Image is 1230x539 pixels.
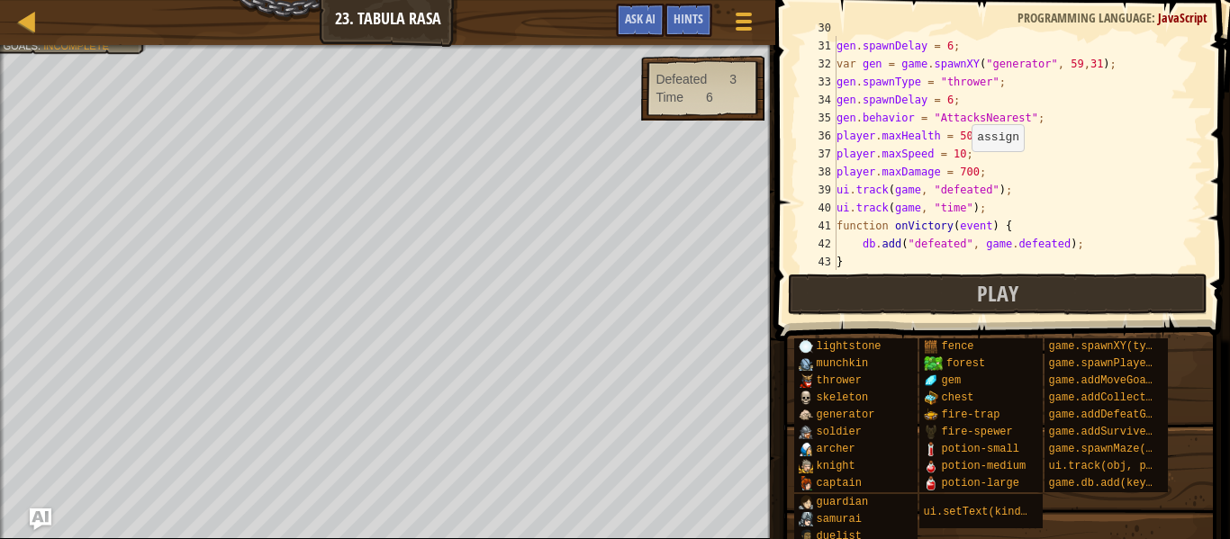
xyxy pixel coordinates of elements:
div: 38 [800,163,837,181]
span: ui.track(obj, prop) [1049,460,1172,472]
button: Ask AI [616,4,665,37]
img: portrait.png [799,512,813,526]
span: game.addCollectGoal(amount) [1049,391,1224,404]
img: portrait.png [799,459,813,473]
div: 6 [706,88,713,106]
div: 35 [800,109,837,127]
span: gem [942,374,962,387]
span: Hints [674,10,703,27]
span: soldier [817,426,862,438]
span: archer [817,443,855,455]
span: game.db.add(key, value) [1049,477,1198,490]
div: 30 [800,19,837,37]
span: Ask AI [625,10,656,27]
div: Time [656,88,683,106]
span: fence [942,340,974,353]
span: generator [817,409,875,421]
img: portrait.png [924,425,938,439]
button: Play [788,274,1207,315]
div: 40 [800,199,837,217]
img: trees_1.png [924,356,943,371]
div: 32 [800,55,837,73]
span: lightstone [817,340,882,353]
span: munchkin [817,357,869,370]
span: skeleton [817,391,869,404]
div: 42 [800,235,837,253]
div: 3 [729,70,737,88]
div: 41 [800,217,837,235]
span: fire-trap [942,409,1000,421]
span: Programming language [1017,9,1152,26]
div: Defeated [656,70,707,88]
img: portrait.png [799,356,813,371]
div: 34 [800,91,837,109]
span: forest [946,357,985,370]
span: guardian [817,496,869,508]
span: ui.setText(kind, text) [924,506,1066,518]
div: 36 [800,127,837,145]
img: portrait.png [799,391,813,405]
span: Play [977,279,1018,308]
img: portrait.png [924,339,938,354]
img: portrait.png [924,391,938,405]
span: fire-spewer [942,426,1013,438]
img: portrait.png [924,373,938,388]
span: JavaScript [1158,9,1207,26]
span: potion-large [942,477,1019,490]
span: captain [817,477,862,490]
img: portrait.png [799,408,813,422]
img: portrait.png [924,408,938,422]
img: portrait.png [924,476,938,490]
div: 37 [800,145,837,163]
img: portrait.png [799,425,813,439]
div: 44 [800,271,837,289]
img: portrait.png [924,459,938,473]
span: potion-medium [942,460,1027,472]
div: 33 [800,73,837,91]
div: 43 [800,253,837,271]
span: game.addDefeatGoal(amount) [1049,409,1217,421]
img: portrait.png [799,442,813,456]
span: game.addMoveGoalXY(x, y) [1049,374,1205,387]
code: assign [977,130,1019,144]
img: portrait.png [799,476,813,490]
button: Ask AI [30,508,51,530]
span: potion-small [942,443,1019,455]
div: 31 [800,37,837,55]
img: portrait.png [799,495,813,509]
div: 39 [800,181,837,199]
img: portrait.png [799,373,813,388]
span: thrower [817,374,862,387]
span: : [1152,9,1158,26]
span: chest [942,391,974,404]
img: portrait.png [924,442,938,456]
button: Show game menu [721,4,766,46]
img: portrait.png [799,339,813,354]
span: knight [817,460,855,472]
span: game.spawnXY(type, x, y) [1049,340,1205,353]
span: samurai [817,513,862,526]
